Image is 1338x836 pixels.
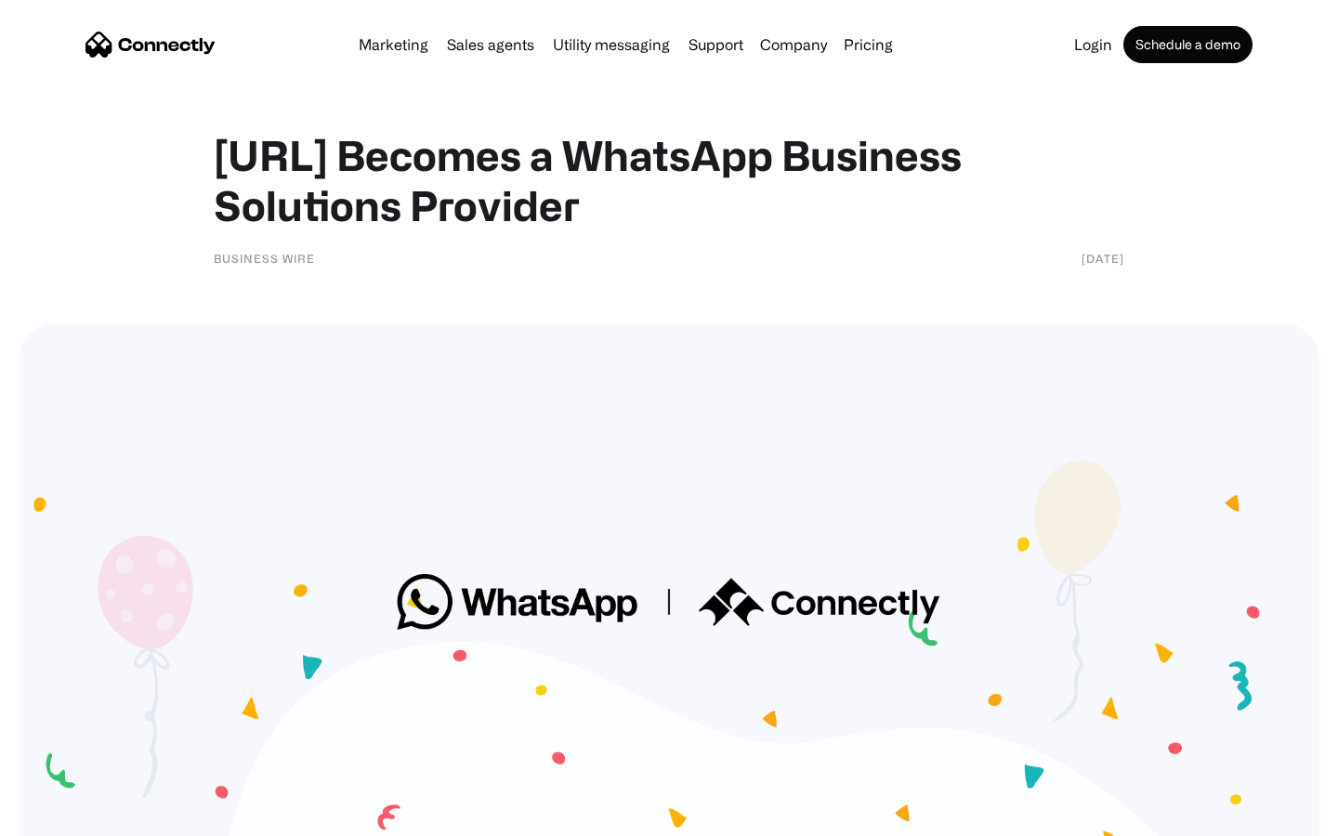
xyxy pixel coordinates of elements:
a: Support [681,37,751,52]
a: Login [1067,37,1120,52]
a: Sales agents [439,37,542,52]
aside: Language selected: English [19,803,111,829]
ul: Language list [37,803,111,829]
a: Utility messaging [545,37,677,52]
h1: [URL] Becomes a WhatsApp Business Solutions Provider [214,130,1124,230]
div: [DATE] [1082,249,1124,268]
a: Schedule a demo [1123,26,1253,63]
a: Marketing [351,37,436,52]
div: Business Wire [214,249,315,268]
a: Pricing [836,37,900,52]
div: Company [760,32,827,58]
